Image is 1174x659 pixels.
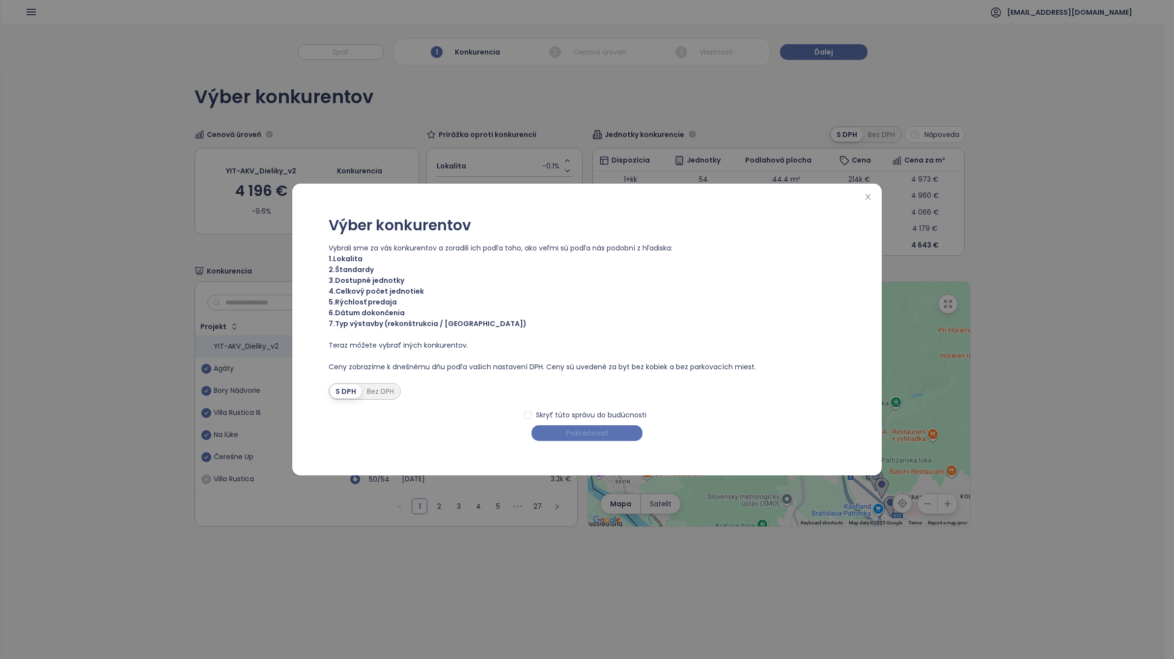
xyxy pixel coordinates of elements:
[330,384,362,398] div: S DPH
[329,253,845,264] span: 1. Lokalita
[329,243,845,253] span: Vybrali sme za vás konkurentov a zoradili ich podľa toho, ako veľmi sú podľa nás podobní z hľadiska:
[329,340,845,351] span: Teraz môžete vybrať iných konkurentov.
[863,192,873,203] button: Close
[531,425,643,441] button: Pokračovať
[362,384,399,398] div: Bez DPH
[329,297,845,307] span: 5. Rýchlosť predaja
[329,264,845,275] span: 2. Štandardy
[329,361,845,372] span: Ceny zobrazíme k dnešnému dňu podľa vašich nastavení DPH. Ceny sú uvedené za byt bez kobiek a bez...
[329,318,845,329] span: 7. Typ výstavby (rekonštrukcia / [GEOGRAPHIC_DATA])
[566,428,608,439] span: Pokračovať
[532,410,650,420] span: Skryť túto správu do budúcnosti
[329,275,845,286] span: 3. Dostupné jednotky
[329,218,845,243] div: Výber konkurentov
[329,286,845,297] span: 4. Celkový počet jednotiek
[864,193,872,201] span: close
[329,307,845,318] span: 6. Dátum dokončenia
